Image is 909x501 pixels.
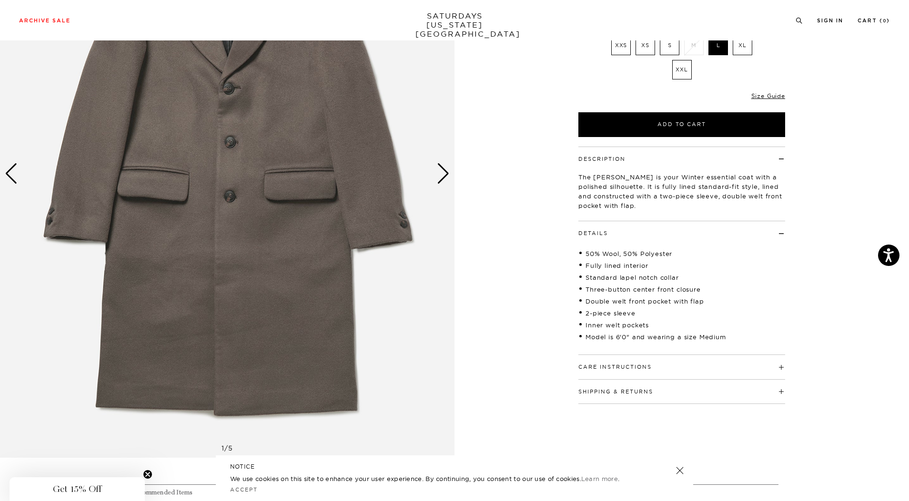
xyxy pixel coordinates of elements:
li: Double welt front pocket with flap [578,296,785,306]
p: We use cookies on this site to enhance your user experience. By continuing, you consent to our us... [230,474,645,483]
a: Learn more [581,475,618,482]
h5: NOTICE [230,462,679,471]
a: Size Guide [751,92,785,99]
li: 2-piece sleeve [578,308,785,318]
button: Details [578,231,608,236]
button: Close teaser [143,470,152,479]
label: XL [733,36,752,55]
a: Archive Sale [19,18,71,23]
span: 1 [222,444,224,452]
div: Next slide [437,163,450,184]
button: Care Instructions [578,364,652,370]
label: L [708,36,728,55]
button: Shipping & Returns [578,389,653,394]
li: Model is 6'0" and wearing a size Medium [578,332,785,342]
label: XXS [611,36,631,55]
li: 50% Wool, 50% Polyester [578,249,785,258]
label: XS [636,36,655,55]
label: S [660,36,679,55]
a: SATURDAYS[US_STATE][GEOGRAPHIC_DATA] [415,11,494,39]
li: Inner welt pockets [578,320,785,330]
button: Description [578,157,626,162]
div: Get 15% OffClose teaser [10,477,145,501]
button: Add to Cart [578,112,785,137]
small: 0 [883,19,887,23]
li: Three-button center front closure [578,285,785,294]
li: Fully lined interior [578,261,785,270]
label: XXL [672,60,692,79]
a: Sign In [817,18,843,23]
span: Get 15% Off [53,483,101,495]
span: 5 [228,444,233,452]
a: Cart (0) [858,18,890,23]
p: The [PERSON_NAME] is your Winter essential coat with a polished silhouette. It is fully lined sta... [578,172,785,210]
div: Previous slide [5,163,18,184]
a: Accept [230,486,258,493]
li: Standard lapel notch collar [578,273,785,282]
